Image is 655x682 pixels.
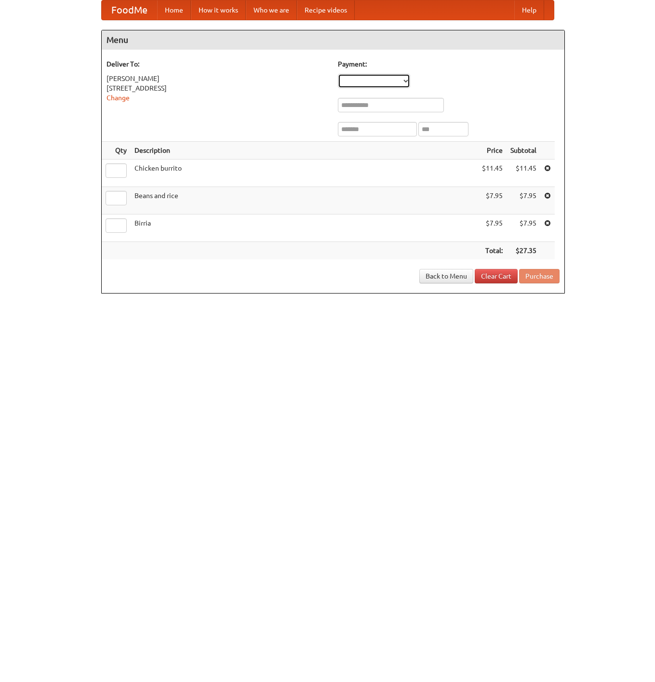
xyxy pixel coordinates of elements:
a: Clear Cart [475,269,518,283]
td: $7.95 [478,187,507,214]
h4: Menu [102,30,564,50]
td: $7.95 [478,214,507,242]
td: Chicken burrito [131,160,478,187]
td: Beans and rice [131,187,478,214]
a: Home [157,0,191,20]
a: Help [514,0,544,20]
td: $7.95 [507,187,540,214]
a: FoodMe [102,0,157,20]
div: [STREET_ADDRESS] [107,83,328,93]
button: Purchase [519,269,560,283]
h5: Deliver To: [107,59,328,69]
div: [PERSON_NAME] [107,74,328,83]
a: Who we are [246,0,297,20]
th: $27.35 [507,242,540,260]
td: $11.45 [478,160,507,187]
a: Recipe videos [297,0,355,20]
a: Back to Menu [419,269,473,283]
th: Qty [102,142,131,160]
td: $7.95 [507,214,540,242]
th: Price [478,142,507,160]
th: Subtotal [507,142,540,160]
th: Total: [478,242,507,260]
td: Birria [131,214,478,242]
td: $11.45 [507,160,540,187]
a: Change [107,94,130,102]
h5: Payment: [338,59,560,69]
a: How it works [191,0,246,20]
th: Description [131,142,478,160]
